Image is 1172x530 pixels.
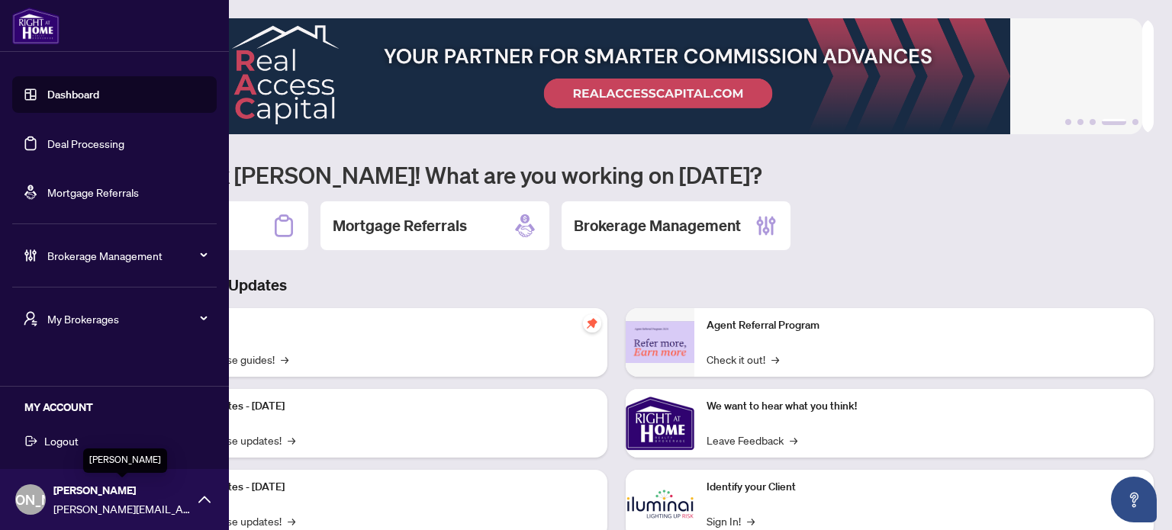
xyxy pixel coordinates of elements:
a: Dashboard [47,88,99,101]
h5: MY ACCOUNT [24,399,217,416]
button: Open asap [1111,477,1157,522]
p: Identify your Client [707,479,1141,496]
span: → [790,432,797,448]
span: [PERSON_NAME] [53,482,191,499]
button: Logout [12,428,217,454]
h1: Welcome back [PERSON_NAME]! What are you working on [DATE]? [79,160,1154,189]
p: We want to hear what you think! [707,398,1141,415]
a: Mortgage Referrals [47,185,139,199]
span: → [288,432,295,448]
button: 5 [1132,119,1138,125]
button: 1 [1065,119,1071,125]
span: [PERSON_NAME][EMAIL_ADDRESS][DOMAIN_NAME] [53,500,191,517]
span: pushpin [583,314,601,332]
a: Leave Feedback→ [707,432,797,448]
h3: Brokerage & Industry Updates [79,275,1154,296]
a: Deal Processing [47,137,124,150]
h2: Brokerage Management [574,215,741,236]
span: → [771,351,779,368]
span: My Brokerages [47,310,206,327]
span: → [747,512,755,529]
button: 3 [1090,119,1096,125]
img: logo [12,8,60,44]
span: user-switch [23,311,38,326]
span: → [288,512,295,529]
img: Agent Referral Program [626,321,694,363]
button: 2 [1077,119,1083,125]
span: Logout [44,429,79,453]
p: Platform Updates - [DATE] [160,398,595,415]
a: Sign In!→ [707,512,755,529]
h2: Mortgage Referrals [333,215,467,236]
span: → [281,351,288,368]
button: 4 [1102,119,1126,125]
p: Self-Help [160,317,595,334]
div: [PERSON_NAME] [83,448,167,473]
p: Platform Updates - [DATE] [160,479,595,496]
a: Check it out!→ [707,351,779,368]
img: We want to hear what you think! [626,389,694,458]
img: Slide 3 [79,18,1142,134]
p: Agent Referral Program [707,317,1141,334]
span: Brokerage Management [47,247,206,264]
